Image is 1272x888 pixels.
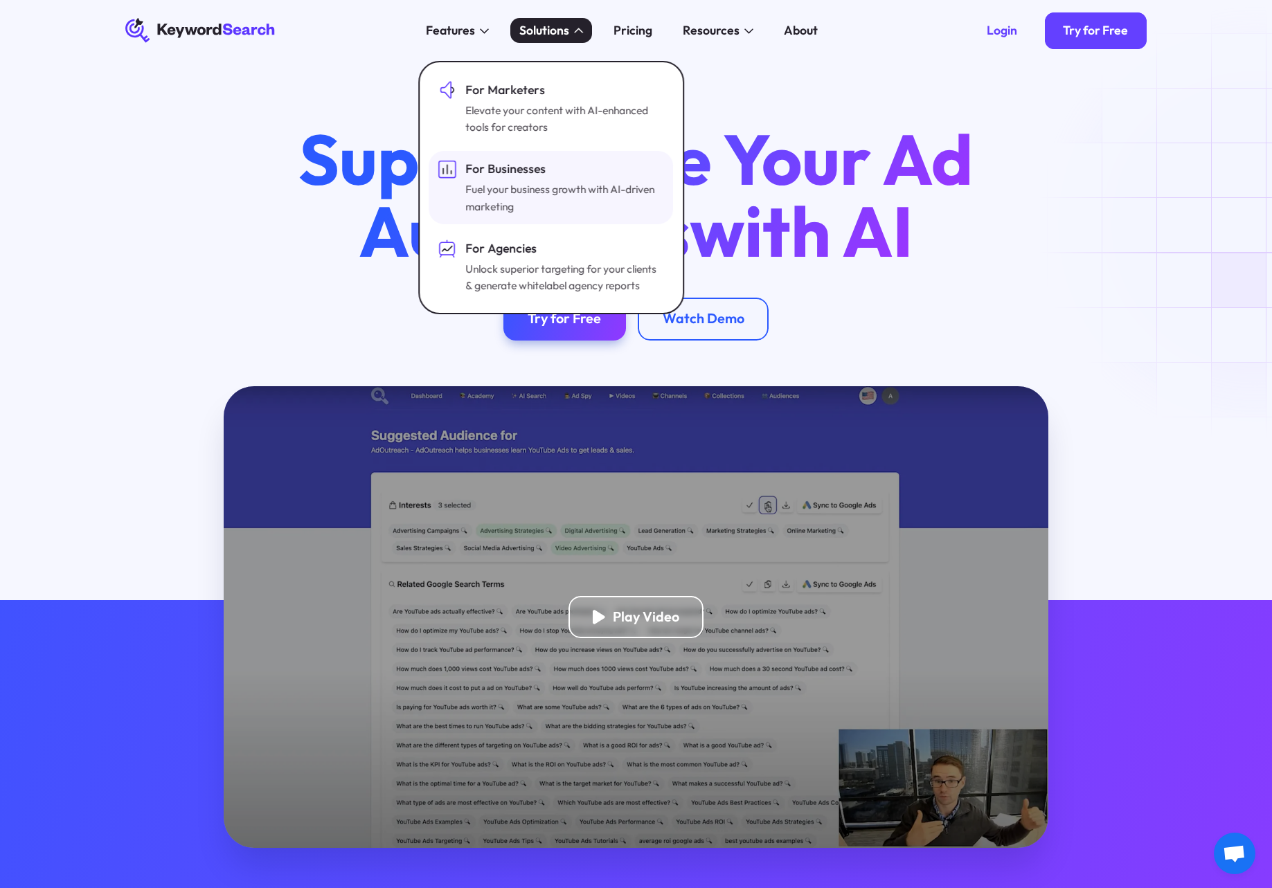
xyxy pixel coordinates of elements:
[1214,833,1255,874] div: Open chat
[429,72,673,145] a: For MarketersElevate your content with AI-enhanced tools for creators
[418,61,684,314] nav: Solutions
[519,21,569,39] div: Solutions
[465,181,661,215] div: Fuel your business growth with AI-driven marketing
[269,123,1003,267] h1: Supercharge Your Ad Audiences
[1045,12,1147,49] a: Try for Free
[465,102,661,136] div: Elevate your content with AI-enhanced tools for creators
[613,21,652,39] div: Pricing
[429,151,673,224] a: For BusinessesFuel your business growth with AI-driven marketing
[465,81,661,99] div: For Marketers
[683,21,740,39] div: Resources
[690,186,913,275] span: with AI
[503,298,626,341] a: Try for Free
[465,160,661,178] div: For Businesses
[775,18,827,42] a: About
[426,21,475,39] div: Features
[784,21,818,39] div: About
[465,239,661,257] div: For Agencies
[987,23,1017,38] div: Login
[613,608,679,626] div: Play Video
[429,230,673,304] a: For AgenciesUnlock superior targeting for your clients & generate whitelabel agency reports
[1063,23,1128,38] div: Try for Free
[604,18,661,42] a: Pricing
[528,310,601,327] div: Try for Free
[465,261,661,295] div: Unlock superior targeting for your clients & generate whitelabel agency reports
[968,12,1035,49] a: Login
[224,386,1049,848] a: open lightbox
[663,310,744,327] div: Watch Demo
